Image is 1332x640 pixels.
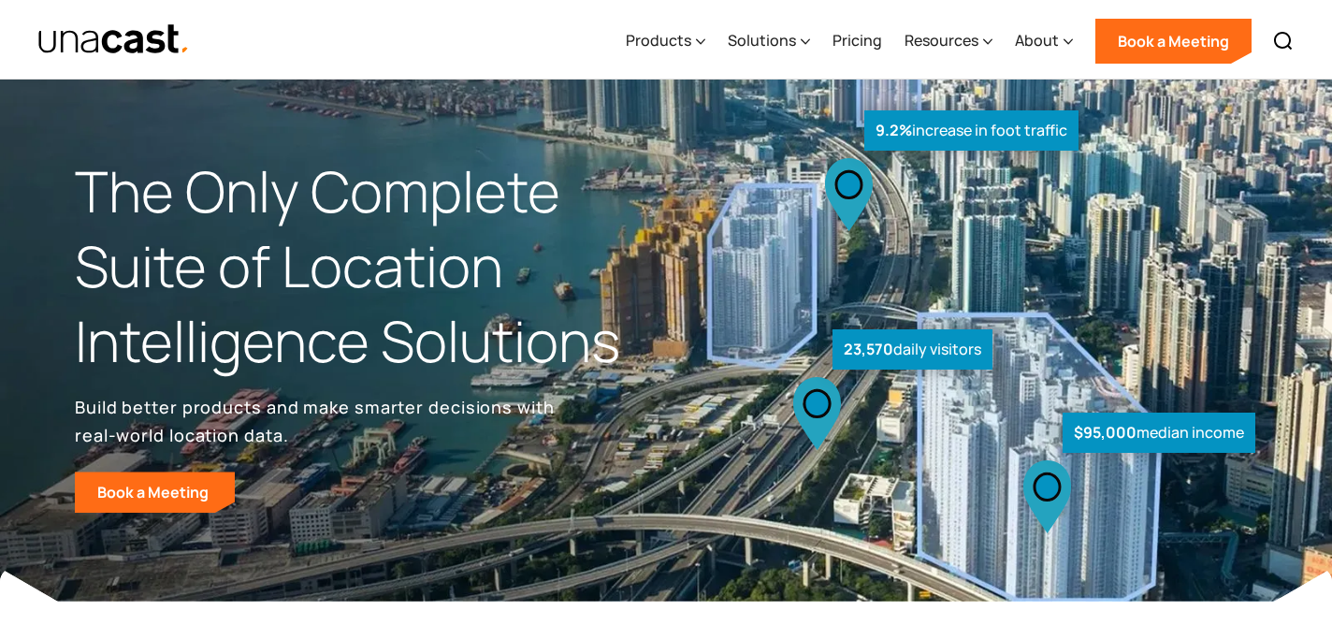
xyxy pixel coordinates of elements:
a: Book a Meeting [75,472,235,513]
div: About [1015,3,1073,80]
a: home [37,23,190,56]
div: Resources [905,3,992,80]
div: About [1015,29,1059,51]
a: Pricing [832,3,882,80]
div: Products [626,29,691,51]
div: Solutions [728,29,796,51]
div: increase in foot traffic [864,110,1079,151]
strong: 9.2% [876,120,912,140]
div: Solutions [728,3,810,80]
div: daily visitors [832,329,992,370]
div: median income [1063,413,1255,453]
a: Book a Meeting [1095,19,1252,64]
strong: 23,570 [844,339,893,359]
p: Build better products and make smarter decisions with real-world location data. [75,393,561,449]
strong: $95,000 [1074,422,1137,443]
div: Products [626,3,705,80]
h1: The Only Complete Suite of Location Intelligence Solutions [75,154,666,378]
img: Unacast text logo [37,23,190,56]
img: Search icon [1272,30,1295,52]
div: Resources [905,29,978,51]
